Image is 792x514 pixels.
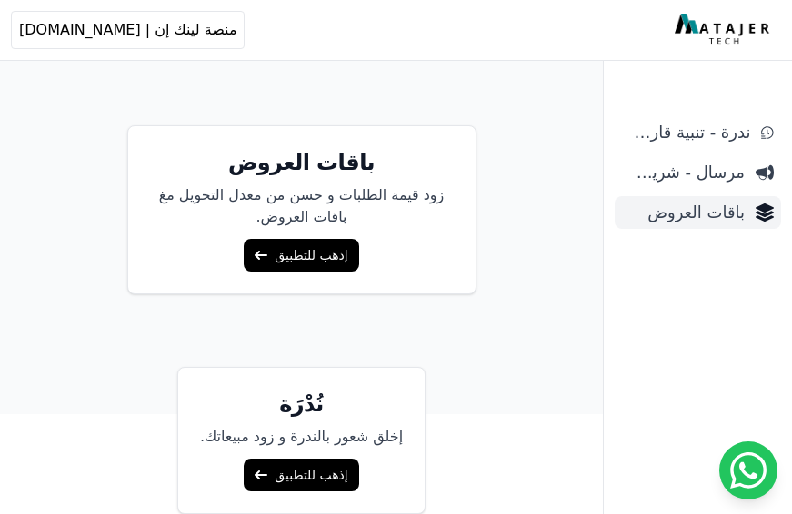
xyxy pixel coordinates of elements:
h5: نُدْرَة [200,390,403,419]
p: زود قيمة الطلبات و حسن من معدل التحويل مغ باقات العروض. [150,184,454,228]
span: باقات العروض [622,200,745,225]
button: منصة لينك إن | [DOMAIN_NAME] [11,11,245,49]
a: إذهب للتطبيق [244,459,358,491]
span: ندرة - تنبية قارب علي النفاذ [622,120,750,145]
span: منصة لينك إن | [DOMAIN_NAME] [19,19,236,41]
img: MatajerTech Logo [675,14,774,46]
span: مرسال - شريط دعاية [622,160,745,185]
a: إذهب للتطبيق [244,239,358,272]
p: إخلق شعور بالندرة و زود مبيعاتك. [200,426,403,448]
h5: باقات العروض [150,148,454,177]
